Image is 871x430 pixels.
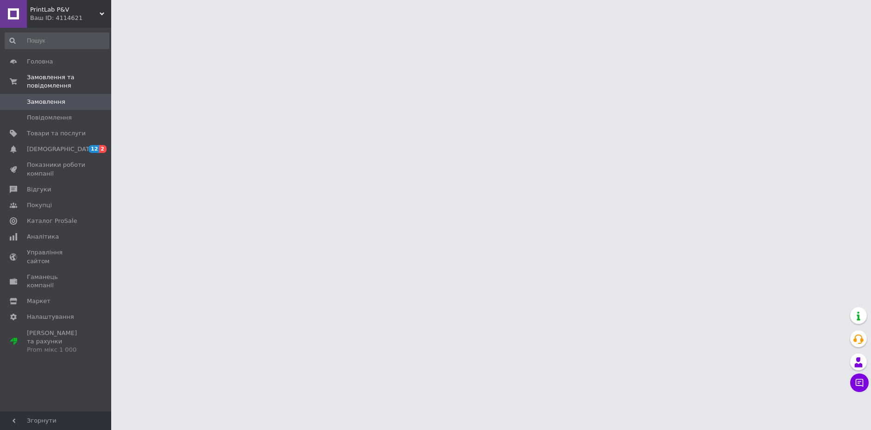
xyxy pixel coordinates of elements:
span: Управління сайтом [27,248,86,265]
span: Налаштування [27,313,74,321]
button: Чат з покупцем [850,373,869,392]
span: Головна [27,57,53,66]
span: Покупці [27,201,52,209]
span: Аналітика [27,233,59,241]
span: 12 [88,145,99,153]
span: 2 [99,145,107,153]
span: Замовлення [27,98,65,106]
span: Товари та послуги [27,129,86,138]
input: Пошук [5,32,109,49]
span: PrintLab P&V [30,6,100,14]
span: Показники роботи компанії [27,161,86,177]
span: Гаманець компанії [27,273,86,290]
div: Prom мікс 1 000 [27,346,86,354]
span: Замовлення та повідомлення [27,73,111,90]
span: [DEMOGRAPHIC_DATA] [27,145,95,153]
span: [PERSON_NAME] та рахунки [27,329,86,354]
span: Відгуки [27,185,51,194]
div: Ваш ID: 4114621 [30,14,111,22]
span: Каталог ProSale [27,217,77,225]
span: Маркет [27,297,50,305]
span: Повідомлення [27,114,72,122]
